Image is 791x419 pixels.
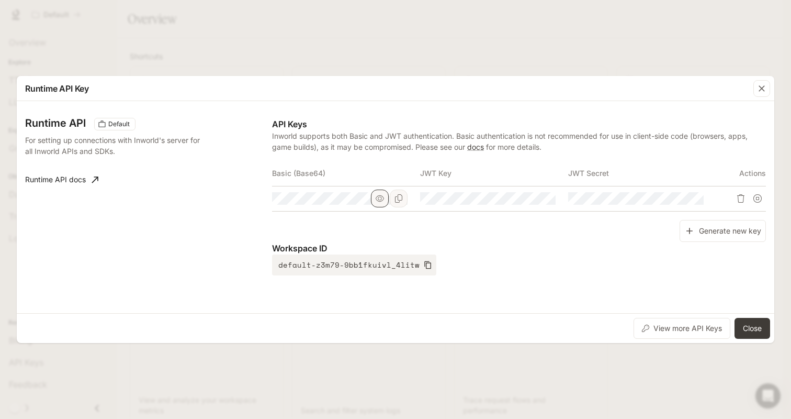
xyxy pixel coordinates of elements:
[272,130,766,152] p: Inworld supports both Basic and JWT authentication. Basic authentication is not recommended for u...
[21,169,103,190] a: Runtime API docs
[467,142,484,151] a: docs
[25,82,89,95] p: Runtime API Key
[420,161,568,186] th: JWT Key
[272,161,420,186] th: Basic (Base64)
[272,118,766,130] p: API Keys
[717,161,766,186] th: Actions
[25,135,204,157] p: For setting up connections with Inworld's server for all Inworld APIs and SDKs.
[734,318,770,339] button: Close
[272,255,436,275] button: default-z3m79-9bb1fkuivl_4litw
[568,161,716,186] th: JWT Secret
[634,318,730,339] button: View more API Keys
[732,190,749,207] button: Delete API key
[104,119,134,129] span: Default
[94,118,135,130] div: These keys will apply to your current workspace only
[25,118,86,128] h3: Runtime API
[749,190,766,207] button: Suspend API key
[272,242,766,255] p: Workspace ID
[390,190,408,207] button: Copy Basic (Base64)
[680,220,766,242] button: Generate new key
